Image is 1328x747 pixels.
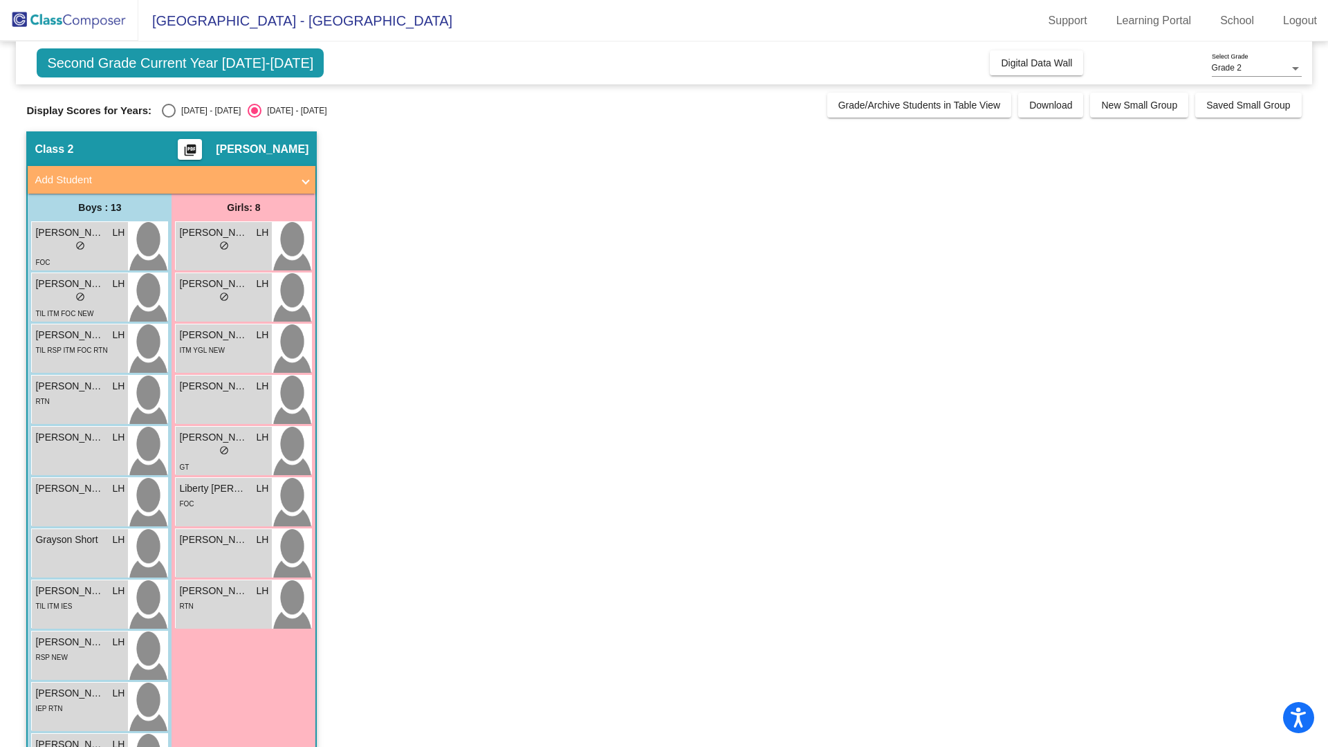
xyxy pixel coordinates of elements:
[219,445,229,455] span: do_not_disturb_alt
[257,481,269,496] span: LH
[1195,93,1301,118] button: Saved Small Group
[113,430,125,445] span: LH
[176,104,241,117] div: [DATE] - [DATE]
[257,430,269,445] span: LH
[1090,93,1188,118] button: New Small Group
[35,347,107,354] span: TIL RSP ITM FOC RTN
[178,139,202,160] button: Print Students Details
[113,379,125,394] span: LH
[1209,10,1265,32] a: School
[35,379,104,394] span: [PERSON_NAME]
[28,166,315,194] mat-expansion-panel-header: Add Student
[35,686,104,701] span: [PERSON_NAME]
[113,481,125,496] span: LH
[179,347,225,354] span: ITM YGL NEW
[35,310,93,317] span: TIL ITM FOC NEW
[113,328,125,342] span: LH
[35,533,104,547] span: Grayson Short
[35,259,50,266] span: FOC
[37,48,324,77] span: Second Grade Current Year [DATE]-[DATE]
[179,500,194,508] span: FOC
[182,143,199,163] mat-icon: picture_as_pdf
[1029,100,1072,111] span: Download
[216,142,308,156] span: [PERSON_NAME]
[35,277,104,291] span: [PERSON_NAME]
[257,379,269,394] span: LH
[838,100,1001,111] span: Grade/Archive Students in Table View
[113,277,125,291] span: LH
[162,104,326,118] mat-radio-group: Select an option
[1206,100,1290,111] span: Saved Small Group
[35,328,104,342] span: [PERSON_NAME]
[179,379,248,394] span: [PERSON_NAME]
[179,481,248,496] span: Liberty [PERSON_NAME]
[257,225,269,240] span: LH
[113,225,125,240] span: LH
[179,463,189,471] span: GT
[35,584,104,598] span: [PERSON_NAME]
[35,225,104,240] span: [PERSON_NAME]
[1105,10,1203,32] a: Learning Portal
[28,194,172,221] div: Boys : 13
[113,635,125,649] span: LH
[1212,63,1242,73] span: Grade 2
[113,686,125,701] span: LH
[172,194,315,221] div: Girls: 8
[75,241,85,250] span: do_not_disturb_alt
[179,584,248,598] span: [PERSON_NAME]
[35,172,292,188] mat-panel-title: Add Student
[1037,10,1098,32] a: Support
[1001,57,1072,68] span: Digital Data Wall
[990,50,1083,75] button: Digital Data Wall
[219,292,229,302] span: do_not_disturb_alt
[179,533,248,547] span: [PERSON_NAME]
[257,584,269,598] span: LH
[35,635,104,649] span: [PERSON_NAME]
[35,398,49,405] span: RTN
[35,602,72,610] span: TIL ITM IES
[26,104,151,117] span: Display Scores for Years:
[179,277,248,291] span: [PERSON_NAME]
[827,93,1012,118] button: Grade/Archive Students in Table View
[35,481,104,496] span: [PERSON_NAME]
[179,430,248,445] span: [PERSON_NAME]
[113,584,125,598] span: LH
[1018,93,1083,118] button: Download
[179,602,193,610] span: RTN
[35,654,68,661] span: RSP NEW
[138,10,452,32] span: [GEOGRAPHIC_DATA] - [GEOGRAPHIC_DATA]
[261,104,326,117] div: [DATE] - [DATE]
[257,328,269,342] span: LH
[35,430,104,445] span: [PERSON_NAME]
[35,142,73,156] span: Class 2
[1101,100,1177,111] span: New Small Group
[257,533,269,547] span: LH
[75,292,85,302] span: do_not_disturb_alt
[1272,10,1328,32] a: Logout
[113,533,125,547] span: LH
[219,241,229,250] span: do_not_disturb_alt
[35,705,62,712] span: IEP RTN
[179,328,248,342] span: [PERSON_NAME]
[257,277,269,291] span: LH
[179,225,248,240] span: [PERSON_NAME]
